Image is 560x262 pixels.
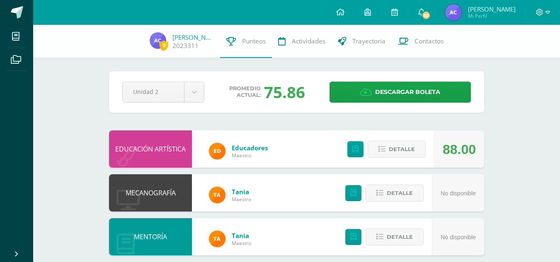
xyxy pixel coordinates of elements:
button: Detalle [366,228,424,245]
img: ed927125212876238b0630303cb5fd71.png [209,143,225,159]
span: Contactos [415,37,444,46]
div: MECANOGRAFÍA [109,174,192,212]
span: 0 [159,40,168,50]
a: Punteos [220,25,272,58]
span: Detalle [387,229,413,245]
a: Unidad 2 [123,82,204,102]
span: 60 [422,11,431,20]
img: feaeb2f9bb45255e229dc5fdac9a9f6b.png [209,187,225,203]
a: [PERSON_NAME] [172,33,214,41]
a: Contactos [392,25,450,58]
a: Descargar boleta [330,82,471,103]
span: Maestro [232,196,251,203]
a: Tania [232,231,251,240]
span: Descargar boleta [375,82,440,102]
span: Punteos [242,37,266,46]
span: Detalle [387,185,413,201]
span: Trayectoria [352,37,385,46]
img: 4157c1b954b831b2028cfbf3d7a854d7.png [445,4,462,21]
span: Maestro [232,240,251,247]
img: feaeb2f9bb45255e229dc5fdac9a9f6b.png [209,231,225,247]
a: 2023311 [172,41,199,50]
div: MENTORÍA [109,218,192,255]
div: EDUCACIÓN ARTÍSTICA [109,130,192,168]
div: 88.00 [443,131,476,168]
div: 75.86 [264,81,305,103]
span: Detalle [389,142,415,157]
a: Tania [232,187,251,196]
button: Detalle [368,141,426,158]
span: Mi Perfil [468,12,516,19]
a: Educadores [232,144,268,152]
button: Detalle [366,185,424,202]
img: 4157c1b954b831b2028cfbf3d7a854d7.png [150,32,166,49]
span: Maestro [232,152,268,159]
span: No disponible [441,234,476,240]
a: Actividades [272,25,332,58]
span: [PERSON_NAME] [468,5,516,13]
span: Actividades [292,37,325,46]
span: Promedio actual: [229,85,261,99]
a: Trayectoria [332,25,392,58]
span: No disponible [441,190,476,197]
span: Unidad 2 [133,82,174,101]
